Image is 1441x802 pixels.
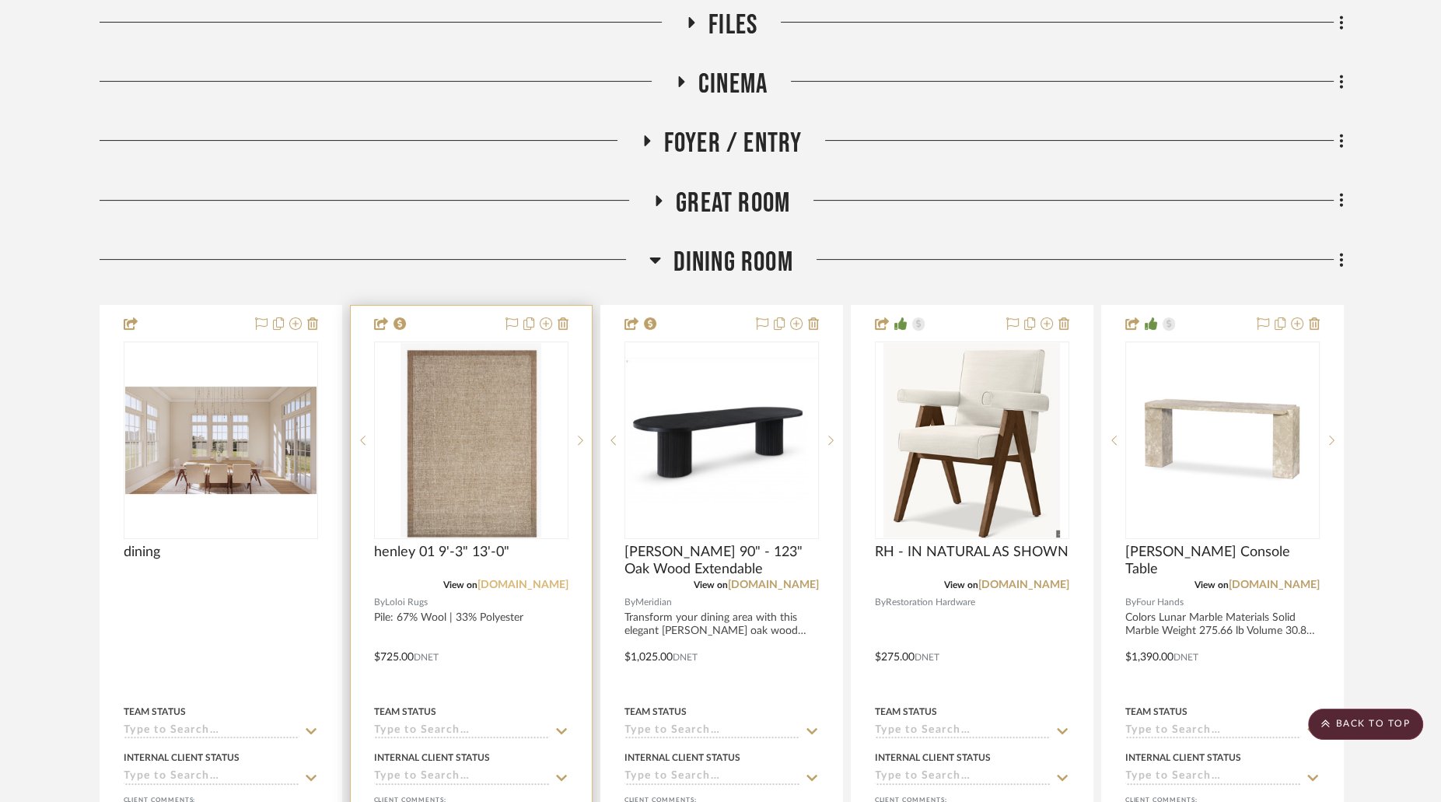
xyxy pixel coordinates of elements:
div: Team Status [1125,705,1187,719]
span: Four Hands [1136,595,1184,610]
div: Internal Client Status [875,751,991,765]
span: Great Room [676,187,790,220]
a: [DOMAIN_NAME] [978,580,1069,590]
span: By [624,595,635,610]
input: Type to Search… [374,770,550,785]
span: henley 01 9'-3" 13'-0" [374,544,509,561]
div: Team Status [875,705,937,719]
img: Romano Console Table [1127,345,1318,536]
input: Type to Search… [124,724,299,739]
span: View on [694,580,728,590]
a: [DOMAIN_NAME] [728,580,819,590]
img: dining [125,387,317,494]
input: Type to Search… [624,724,800,739]
span: View on [944,580,978,590]
div: 0 [625,342,818,538]
span: Loloi Rugs [385,595,428,610]
input: Type to Search… [1125,770,1301,785]
span: By [1125,595,1136,610]
span: By [374,595,385,610]
div: Team Status [624,705,687,719]
div: 0 [375,342,568,538]
img: henley 01 9'-3" 13'-0" [400,343,541,538]
span: CINEMA [698,68,768,101]
scroll-to-top-button: BACK TO TOP [1308,709,1423,740]
input: Type to Search… [374,724,550,739]
div: Internal Client Status [1125,751,1241,765]
span: View on [1194,580,1229,590]
span: Restoration Hardware [886,595,975,610]
div: Team Status [124,705,186,719]
div: Internal Client Status [374,751,490,765]
input: Type to Search… [875,770,1051,785]
span: [PERSON_NAME] Console Table [1125,544,1320,578]
span: dining [124,544,160,561]
input: Type to Search… [875,724,1051,739]
img: RH - IN NATURAL AS SHOWN [883,343,1060,538]
input: Type to Search… [124,770,299,785]
span: RH - IN NATURAL AS SHOWN [875,544,1069,561]
a: [DOMAIN_NAME] [477,580,568,590]
span: View on [443,580,477,590]
a: [DOMAIN_NAME] [1229,580,1320,590]
span: Meridian [635,595,672,610]
input: Type to Search… [1125,724,1301,739]
span: [PERSON_NAME] 90" - 123" Oak Wood Extendable [624,544,819,578]
span: FILES [708,9,757,42]
input: Type to Search… [624,770,800,785]
span: By [875,595,886,610]
div: Internal Client Status [124,751,240,765]
span: Dining Room [673,246,792,279]
span: Foyer / Entry [664,127,803,160]
div: Internal Client Status [624,751,740,765]
div: Team Status [374,705,436,719]
img: Belinda 90" - 123" Oak Wood Extendable [626,358,817,523]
